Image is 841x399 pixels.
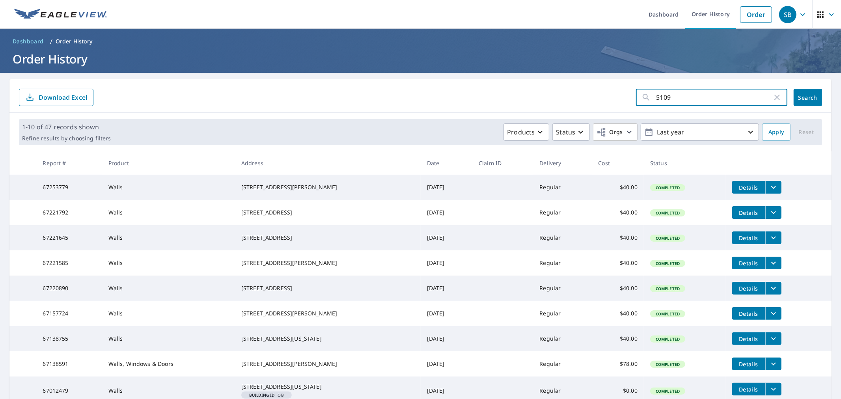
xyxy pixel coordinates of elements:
p: Last year [654,125,746,139]
button: filesDropdownBtn-67221792 [765,206,781,219]
span: Details [737,285,761,292]
span: Completed [651,362,684,367]
td: Regular [533,175,592,200]
td: Walls [102,301,235,326]
span: Details [737,234,761,242]
button: detailsBtn-67253779 [732,181,765,194]
button: filesDropdownBtn-67253779 [765,181,781,194]
button: Apply [762,123,791,141]
th: Report # [36,151,102,175]
button: filesDropdownBtn-67138591 [765,358,781,370]
span: Completed [651,261,684,266]
div: [STREET_ADDRESS] [241,234,414,242]
span: Details [737,259,761,267]
span: Details [737,184,761,191]
th: Cost [592,151,644,175]
span: Details [737,209,761,216]
td: [DATE] [421,276,472,301]
span: Completed [651,388,684,394]
span: Completed [651,185,684,190]
td: [DATE] [421,301,472,326]
span: Dashboard [13,37,44,45]
td: Walls [102,225,235,250]
button: filesDropdownBtn-67157724 [765,307,781,320]
td: Regular [533,250,592,276]
td: Regular [533,276,592,301]
td: 67221792 [36,200,102,225]
button: detailsBtn-67157724 [732,307,765,320]
button: filesDropdownBtn-67221585 [765,257,781,269]
td: $40.00 [592,276,644,301]
div: [STREET_ADDRESS] [241,209,414,216]
span: Apply [768,127,784,137]
li: / [50,37,52,46]
td: Walls [102,326,235,351]
span: Completed [651,311,684,317]
em: Building ID [249,393,275,397]
th: Claim ID [472,151,533,175]
td: Walls [102,250,235,276]
div: [STREET_ADDRESS] [241,284,414,292]
span: Details [737,310,761,317]
button: detailsBtn-67220890 [732,282,765,295]
td: Regular [533,200,592,225]
td: [DATE] [421,175,472,200]
td: Regular [533,351,592,377]
h1: Order History [9,51,832,67]
td: $40.00 [592,225,644,250]
span: Details [737,335,761,343]
td: 67157724 [36,301,102,326]
div: [STREET_ADDRESS][PERSON_NAME] [241,183,414,191]
img: EV Logo [14,9,107,21]
td: [DATE] [421,351,472,377]
td: $40.00 [592,175,644,200]
button: filesDropdownBtn-67221645 [765,231,781,244]
th: Date [421,151,472,175]
p: 1-10 of 47 records shown [22,122,111,132]
button: detailsBtn-67138755 [732,332,765,345]
td: $40.00 [592,301,644,326]
td: Regular [533,301,592,326]
td: 67220890 [36,276,102,301]
span: Completed [651,235,684,241]
td: [DATE] [421,326,472,351]
th: Status [644,151,725,175]
th: Product [102,151,235,175]
p: Order History [56,37,93,45]
button: detailsBtn-67221645 [732,231,765,244]
div: [STREET_ADDRESS][US_STATE] [241,335,414,343]
span: OB [244,393,289,397]
p: Download Excel [39,93,87,102]
span: Completed [651,336,684,342]
td: [DATE] [421,250,472,276]
div: SB [779,6,796,23]
div: [STREET_ADDRESS][PERSON_NAME] [241,310,414,317]
td: 67221645 [36,225,102,250]
button: Last year [641,123,759,141]
th: Address [235,151,421,175]
td: $40.00 [592,326,644,351]
span: Completed [651,286,684,291]
td: 67138591 [36,351,102,377]
td: $78.00 [592,351,644,377]
button: Orgs [593,123,638,141]
button: Download Excel [19,89,93,106]
td: Walls [102,276,235,301]
td: 67253779 [36,175,102,200]
span: Details [737,360,761,368]
th: Delivery [533,151,592,175]
a: Order [740,6,772,23]
div: [STREET_ADDRESS][US_STATE] [241,383,414,391]
td: Regular [533,326,592,351]
div: [STREET_ADDRESS][PERSON_NAME] [241,259,414,267]
button: detailsBtn-67221585 [732,257,765,269]
a: Dashboard [9,35,47,48]
button: detailsBtn-67012479 [732,383,765,395]
button: Products [503,123,549,141]
td: $40.00 [592,250,644,276]
input: Address, Report #, Claim ID, etc. [656,86,772,108]
td: Walls, Windows & Doors [102,351,235,377]
td: 67138755 [36,326,102,351]
button: detailsBtn-67138591 [732,358,765,370]
p: Status [556,127,575,137]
